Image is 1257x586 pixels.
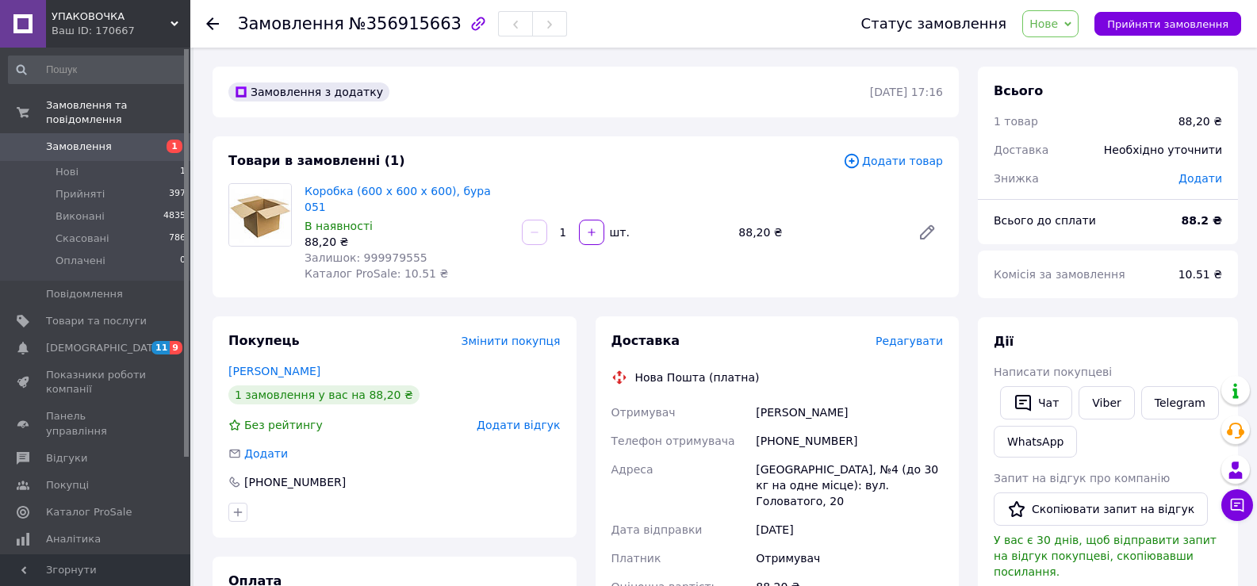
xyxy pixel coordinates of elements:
span: Знижка [994,172,1039,185]
time: [DATE] 17:16 [870,86,943,98]
button: Чат з покупцем [1221,489,1253,521]
span: Отримувач [611,406,676,419]
div: 1 замовлення у вас на 88,20 ₴ [228,385,420,404]
span: Каталог ProSale [46,505,132,519]
span: 11 [151,341,170,354]
span: Покупець [228,333,300,348]
span: Редагувати [876,335,943,347]
span: Аналітика [46,532,101,546]
a: Редагувати [911,216,943,248]
span: Оплачені [56,254,105,268]
span: Скасовані [56,232,109,246]
span: Телефон отримувача [611,435,735,447]
div: [DATE] [753,515,946,544]
span: Нові [56,165,79,179]
span: Прийняті [56,187,105,201]
span: Повідомлення [46,287,123,301]
span: Додати товар [843,152,943,170]
div: шт. [606,224,631,240]
span: 786 [169,232,186,246]
a: [PERSON_NAME] [228,365,320,377]
span: Змінити покупця [462,335,561,347]
span: Прийняти замовлення [1107,18,1228,30]
span: Товари та послуги [46,314,147,328]
span: 10.51 ₴ [1178,268,1222,281]
span: Доставка [611,333,680,348]
span: 397 [169,187,186,201]
span: УПАКОВОЧКА [52,10,171,24]
span: Відгуки [46,451,87,465]
span: Всього [994,83,1043,98]
span: В наявності [305,220,373,232]
span: Замовлення та повідомлення [46,98,190,127]
span: Залишок: 999979555 [305,251,427,264]
span: 1 [167,140,182,153]
div: Нова Пошта (платна) [631,370,764,385]
span: 9 [170,341,182,354]
span: Написати покупцеві [994,366,1112,378]
span: Нове [1029,17,1058,30]
span: Запит на відгук про компанію [994,472,1170,485]
b: 88.2 ₴ [1182,214,1222,227]
span: Замовлення [238,14,344,33]
a: Telegram [1141,386,1219,419]
img: Коробка (600 х 600 х 600), бура 051 [229,184,291,246]
div: [PHONE_NUMBER] [753,427,946,455]
span: Виконані [56,209,105,224]
div: Ваш ID: 170667 [52,24,190,38]
span: Додати [244,447,288,460]
span: Доставка [994,144,1048,156]
span: Замовлення [46,140,112,154]
div: Замовлення з додатку [228,82,389,101]
div: Отримувач [753,544,946,573]
span: Панель управління [46,409,147,438]
button: Чат [1000,386,1072,419]
span: Дії [994,334,1014,349]
span: Товари в замовленні (1) [228,153,405,168]
div: 88,20 ₴ [732,221,905,243]
span: Без рейтингу [244,419,323,431]
span: Покупці [46,478,89,492]
div: [GEOGRAPHIC_DATA], №4 (до 30 кг на одне місце): вул. Головатого, 20 [753,455,946,515]
span: 1 [180,165,186,179]
span: №356915663 [349,14,462,33]
div: Необхідно уточнити [1094,132,1232,167]
span: 1 товар [994,115,1038,128]
span: Каталог ProSale: 10.51 ₴ [305,267,448,280]
div: 88,20 ₴ [305,234,509,250]
span: Платник [611,552,661,565]
button: Прийняти замовлення [1094,12,1241,36]
a: Коробка (600 х 600 х 600), бура 051 [305,185,491,213]
span: Всього до сплати [994,214,1096,227]
div: [PHONE_NUMBER] [243,474,347,490]
span: Додати [1178,172,1222,185]
div: Статус замовлення [861,16,1007,32]
button: Скопіювати запит на відгук [994,492,1208,526]
span: [DEMOGRAPHIC_DATA] [46,341,163,355]
span: Комісія за замовлення [994,268,1125,281]
a: Viber [1079,386,1134,419]
span: Додати відгук [477,419,560,431]
div: 88,20 ₴ [1178,113,1222,129]
span: У вас є 30 днів, щоб відправити запит на відгук покупцеві, скопіювавши посилання. [994,534,1217,578]
input: Пошук [8,56,187,84]
span: 0 [180,254,186,268]
span: Дата відправки [611,523,703,536]
span: Показники роботи компанії [46,368,147,396]
a: WhatsApp [994,426,1077,458]
span: Адреса [611,463,653,476]
div: [PERSON_NAME] [753,398,946,427]
span: 4835 [163,209,186,224]
div: Повернутися назад [206,16,219,32]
